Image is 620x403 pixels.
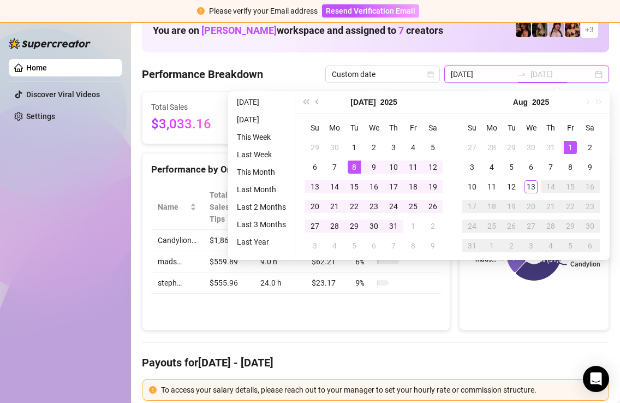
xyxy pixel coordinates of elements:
[210,189,239,225] span: Total Sales & Tips
[233,183,290,196] li: Last Month
[305,177,325,197] td: 2025-07-13
[203,251,254,272] td: $559.89
[564,239,577,252] div: 5
[344,157,364,177] td: 2025-07-08
[201,25,277,36] span: [PERSON_NAME]
[482,197,502,216] td: 2025-08-18
[561,138,580,157] td: 2025-08-01
[305,236,325,256] td: 2025-08-03
[26,112,55,121] a: Settings
[502,118,521,138] th: Tu
[580,177,600,197] td: 2025-08-16
[502,197,521,216] td: 2025-08-19
[561,216,580,236] td: 2025-08-29
[426,220,439,233] div: 2
[326,7,415,15] span: Resend Verification Email
[423,236,443,256] td: 2025-08-09
[462,138,482,157] td: 2025-07-27
[426,180,439,193] div: 19
[544,239,557,252] div: 4
[149,386,157,394] span: exclamation-circle
[541,197,561,216] td: 2025-08-21
[505,220,518,233] div: 26
[233,96,290,109] li: [DATE]
[407,239,420,252] div: 8
[561,118,580,138] th: Fr
[485,141,498,154] div: 28
[544,180,557,193] div: 14
[565,22,580,37] img: Oxillery
[564,161,577,174] div: 8
[466,180,479,193] div: 10
[308,180,321,193] div: 13
[580,216,600,236] td: 2025-08-30
[364,118,384,138] th: We
[532,91,549,113] button: Choose a year
[517,70,526,79] span: swap-right
[583,180,597,193] div: 16
[517,70,526,79] span: to
[367,141,380,154] div: 2
[308,200,321,213] div: 20
[9,38,91,49] img: logo-BBDzfeDw.svg
[403,236,423,256] td: 2025-08-08
[580,157,600,177] td: 2025-08-09
[451,68,513,80] input: Start date
[423,118,443,138] th: Sa
[364,177,384,197] td: 2025-07-16
[151,272,203,294] td: steph…
[544,200,557,213] div: 21
[426,239,439,252] div: 9
[541,216,561,236] td: 2025-08-28
[502,236,521,256] td: 2025-09-02
[367,220,380,233] div: 30
[387,200,400,213] div: 24
[384,197,403,216] td: 2025-07-24
[151,114,243,135] span: $3,033.16
[328,200,341,213] div: 21
[580,197,600,216] td: 2025-08-23
[585,23,594,35] span: + 3
[328,141,341,154] div: 30
[305,157,325,177] td: 2025-07-06
[153,25,443,37] h1: You are on workspace and assigned to creators
[570,260,605,268] text: Candylion…
[524,220,538,233] div: 27
[367,239,380,252] div: 6
[466,200,479,213] div: 17
[233,131,290,144] li: This Week
[462,177,482,197] td: 2025-08-10
[203,230,254,251] td: $1,861.31
[541,138,561,157] td: 2025-07-31
[426,200,439,213] div: 26
[580,118,600,138] th: Sa
[325,177,344,197] td: 2025-07-14
[348,180,361,193] div: 15
[544,220,557,233] div: 28
[355,256,373,268] span: 6 %
[387,220,400,233] div: 31
[328,220,341,233] div: 28
[524,239,538,252] div: 3
[462,236,482,256] td: 2025-08-31
[380,91,397,113] button: Choose a year
[544,141,557,154] div: 31
[254,251,305,272] td: 9.0 h
[305,118,325,138] th: Su
[387,161,400,174] div: 10
[524,200,538,213] div: 20
[300,91,312,113] button: Last year (Control + left)
[505,180,518,193] div: 12
[564,141,577,154] div: 1
[482,138,502,157] td: 2025-07-28
[325,157,344,177] td: 2025-07-07
[348,239,361,252] div: 5
[197,7,205,15] span: exclamation-circle
[524,180,538,193] div: 13
[423,197,443,216] td: 2025-07-26
[482,118,502,138] th: Mo
[403,216,423,236] td: 2025-08-01
[325,138,344,157] td: 2025-06-30
[367,180,380,193] div: 16
[485,239,498,252] div: 1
